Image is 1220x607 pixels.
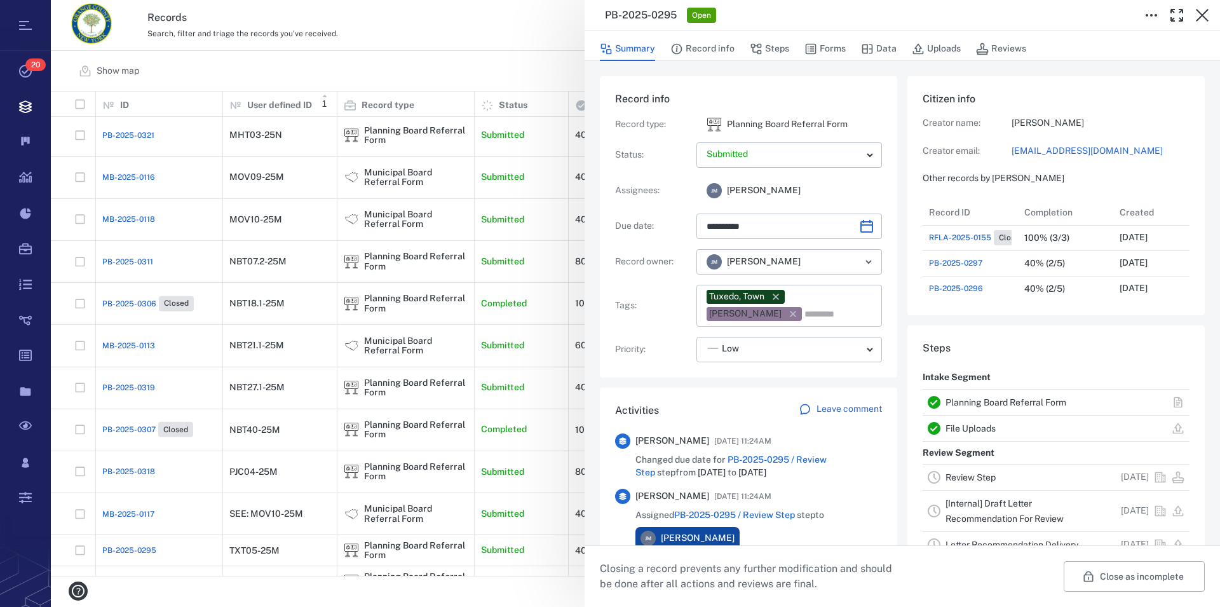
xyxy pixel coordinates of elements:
span: [PERSON_NAME] [727,184,801,197]
button: Uploads [912,37,961,61]
a: PB-2025-0296 [929,283,983,294]
span: Low [722,343,739,355]
div: J M [640,531,656,546]
div: Citizen infoCreator name:[PERSON_NAME]Creator email:[EMAIL_ADDRESS][DOMAIN_NAME]Other records by ... [907,76,1205,325]
span: Help [29,9,55,20]
span: [PERSON_NAME] [661,532,735,545]
span: [PERSON_NAME] [635,490,709,503]
p: Due date : [615,220,691,233]
p: Status : [615,149,691,161]
div: Completion [1024,194,1073,230]
p: Intake Segment [923,366,991,389]
a: RFLA-2025-0155Closed [929,230,1029,245]
a: Letter Recommendation Delivery [945,540,1078,550]
div: Created [1120,194,1154,230]
span: [PERSON_NAME] [727,256,801,268]
div: Record ID [923,200,1018,225]
p: Tags : [615,299,691,312]
span: Changed due date for step from to [635,454,882,479]
p: Record owner : [615,256,691,268]
span: [DATE] [738,467,766,477]
div: Record infoRecord type:icon Planning Board Referral FormPlanning Board Referral FormStatus:Assign... [600,76,897,388]
span: [DATE] 11:24AM [714,489,771,504]
p: [DATE] [1120,257,1148,269]
p: Record type : [615,118,691,131]
a: Leave comment [799,403,882,418]
p: Priority : [615,343,691,356]
span: Closed [996,233,1026,243]
p: [PERSON_NAME] [1012,117,1189,130]
p: Review Segment [923,442,994,465]
div: 100% (3/3) [1024,233,1069,243]
a: PB-2025-0295 / Review Step [635,454,827,477]
p: Other records by [PERSON_NAME] [923,172,1189,185]
h3: PB-2025-0295 [605,8,677,23]
div: StepsIntake SegmentPlanning Board Referral FormFile UploadsReview SegmentReview Step[DATE][Intern... [907,325,1205,583]
span: Open [689,10,714,21]
a: PB-2025-0295 / Review Step [674,510,795,520]
p: Submitted [707,148,862,161]
div: Planning Board Referral Form [707,117,722,132]
a: [Internal] Draft Letter Recommendation For Review [945,498,1064,524]
span: RFLA-2025-0155 [929,232,991,243]
h6: Record info [615,92,882,107]
button: Summary [600,37,655,61]
p: Creator name: [923,117,1012,130]
div: Record ID [929,194,970,230]
a: Planning Board Referral Form [945,397,1066,407]
h6: Activities [615,403,659,418]
p: Closing a record prevents any further modification and should be done after all actions and revie... [600,561,902,592]
span: [PERSON_NAME] [635,435,709,447]
button: Open [860,253,878,271]
button: Data [861,37,897,61]
button: Close [1189,3,1215,28]
h6: Citizen info [923,92,1189,107]
button: Reviews [976,37,1026,61]
div: 40% (2/5) [1024,259,1065,268]
p: [DATE] [1121,471,1149,484]
p: Creator email: [923,145,1012,158]
p: [DATE] [1121,505,1149,517]
button: Choose date, selected date is Sep 5, 2025 [854,214,879,239]
a: [EMAIL_ADDRESS][DOMAIN_NAME] [1012,145,1189,158]
a: File Uploads [945,423,996,433]
button: Forms [804,37,846,61]
div: Created [1113,200,1209,225]
p: Leave comment [817,403,882,416]
div: J M [707,183,722,198]
span: Assigned step to [635,509,824,522]
div: J M [707,254,722,269]
div: Completion [1018,200,1113,225]
div: Tuxedo, Town [709,290,764,303]
h6: Steps [923,341,1189,356]
a: PB-2025-0297 [929,257,982,269]
a: Review Step [945,472,996,482]
p: Planning Board Referral Form [727,118,848,131]
span: [DATE] [698,467,726,477]
p: [DATE] [1120,231,1148,244]
span: 20 [25,58,46,71]
button: Close as incomplete [1064,561,1205,592]
div: [PERSON_NAME] [709,308,782,320]
button: Record info [670,37,735,61]
p: Assignees : [615,184,691,197]
button: Toggle to Edit Boxes [1139,3,1164,28]
p: [DATE] [1121,538,1149,551]
span: [DATE] 11:24AM [714,433,771,449]
button: Toggle Fullscreen [1164,3,1189,28]
div: 40% (2/5) [1024,284,1065,294]
button: Steps [750,37,789,61]
p: [DATE] [1120,282,1148,295]
img: icon Planning Board Referral Form [707,117,722,132]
